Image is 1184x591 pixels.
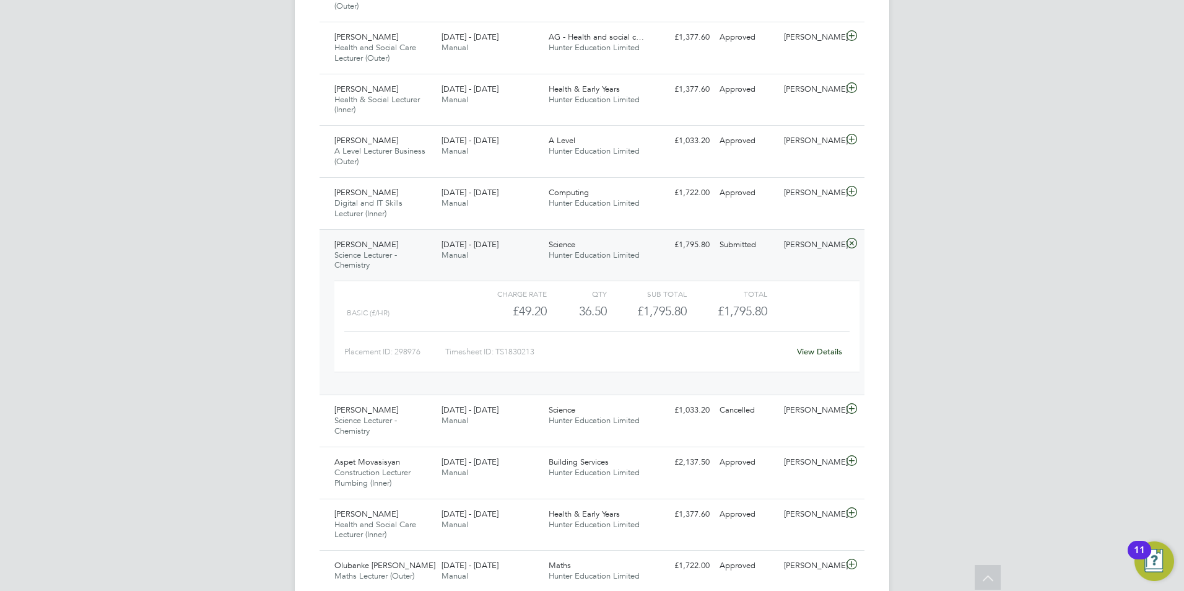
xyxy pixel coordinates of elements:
[334,560,435,571] span: Olubanke [PERSON_NAME]
[442,571,468,581] span: Manual
[334,519,416,540] span: Health and Social Care Lecturer (Inner)
[334,250,397,271] span: Science Lecturer - Chemistry
[549,187,589,198] span: Computing
[549,467,640,478] span: Hunter Education Limited
[650,79,715,100] div: £1,377.60
[549,250,640,260] span: Hunter Education Limited
[442,457,498,467] span: [DATE] - [DATE]
[334,457,400,467] span: Aspet Movasisyan
[607,301,687,322] div: £1,795.80
[650,556,715,576] div: £1,722.00
[442,198,468,208] span: Manual
[334,187,398,198] span: [PERSON_NAME]
[715,235,779,255] div: Submitted
[549,32,644,42] span: AG - Health and social c…
[344,342,445,362] div: Placement ID: 298976
[779,27,843,48] div: [PERSON_NAME]
[442,135,498,146] span: [DATE] - [DATE]
[549,560,571,571] span: Maths
[715,79,779,100] div: Approved
[445,342,789,362] div: Timesheet ID: TS1830213
[442,42,468,53] span: Manual
[334,42,416,63] span: Health and Social Care Lecturer (Outer)
[650,452,715,473] div: £2,137.50
[334,32,398,42] span: [PERSON_NAME]
[442,519,468,530] span: Manual
[549,84,620,94] span: Health & Early Years
[650,235,715,255] div: £1,795.80
[547,301,607,322] div: 36.50
[549,94,640,105] span: Hunter Education Limited
[715,504,779,525] div: Approved
[797,346,842,357] a: View Details
[334,571,414,581] span: Maths Lecturer (Outer)
[442,187,498,198] span: [DATE] - [DATE]
[715,452,779,473] div: Approved
[715,27,779,48] div: Approved
[650,131,715,151] div: £1,033.20
[715,183,779,203] div: Approved
[779,504,843,525] div: [PERSON_NAME]
[549,415,640,426] span: Hunter Education Limited
[1134,550,1145,566] div: 11
[334,467,411,488] span: Construction Lecturer Plumbing (Inner)
[607,286,687,301] div: Sub Total
[442,32,498,42] span: [DATE] - [DATE]
[442,146,468,156] span: Manual
[549,457,609,467] span: Building Services
[467,286,547,301] div: Charge rate
[442,94,468,105] span: Manual
[779,131,843,151] div: [PERSON_NAME]
[347,309,390,317] span: Basic (£/HR)
[549,571,640,581] span: Hunter Education Limited
[650,183,715,203] div: £1,722.00
[779,452,843,473] div: [PERSON_NAME]
[779,235,843,255] div: [PERSON_NAME]
[718,304,767,318] span: £1,795.80
[650,400,715,421] div: £1,033.20
[779,79,843,100] div: [PERSON_NAME]
[549,135,575,146] span: A Level
[442,415,468,426] span: Manual
[549,42,640,53] span: Hunter Education Limited
[334,84,398,94] span: [PERSON_NAME]
[334,415,397,436] span: Science Lecturer - Chemistry
[650,504,715,525] div: £1,377.60
[715,400,779,421] div: Cancelled
[334,198,403,219] span: Digital and IT Skills Lecturer (Inner)
[779,183,843,203] div: [PERSON_NAME]
[779,400,843,421] div: [PERSON_NAME]
[549,239,575,250] span: Science
[442,84,498,94] span: [DATE] - [DATE]
[1134,541,1174,581] button: Open Resource Center, 11 new notifications
[715,556,779,576] div: Approved
[334,135,398,146] span: [PERSON_NAME]
[547,286,607,301] div: QTY
[442,405,498,415] span: [DATE] - [DATE]
[715,131,779,151] div: Approved
[334,405,398,415] span: [PERSON_NAME]
[442,250,468,260] span: Manual
[687,286,767,301] div: Total
[334,94,420,115] span: Health & Social Lecturer (Inner)
[334,146,425,167] span: A Level Lecturer Business (Outer)
[549,146,640,156] span: Hunter Education Limited
[779,556,843,576] div: [PERSON_NAME]
[442,467,468,478] span: Manual
[334,509,398,519] span: [PERSON_NAME]
[650,27,715,48] div: £1,377.60
[549,519,640,530] span: Hunter Education Limited
[467,301,547,322] div: £49.20
[334,239,398,250] span: [PERSON_NAME]
[442,560,498,571] span: [DATE] - [DATE]
[549,509,620,519] span: Health & Early Years
[442,239,498,250] span: [DATE] - [DATE]
[442,509,498,519] span: [DATE] - [DATE]
[549,198,640,208] span: Hunter Education Limited
[549,405,575,415] span: Science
